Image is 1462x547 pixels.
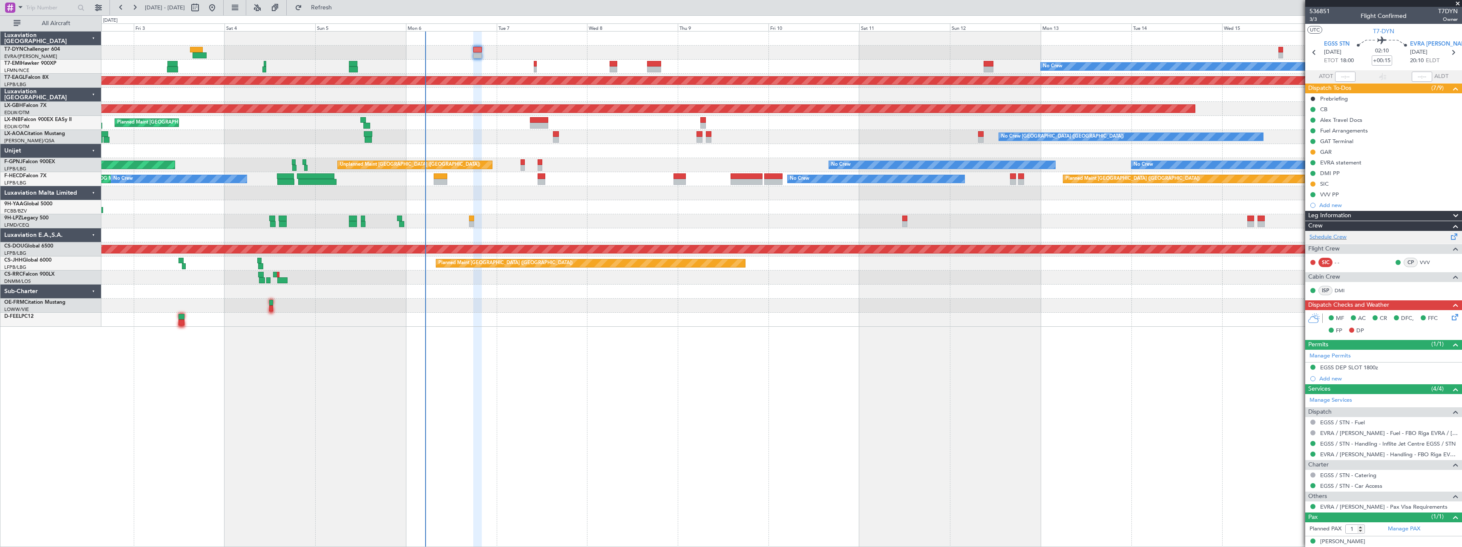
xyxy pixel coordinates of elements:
[4,109,29,116] a: EDLW/DTM
[1319,202,1458,209] div: Add new
[1309,525,1341,533] label: Planned PAX
[950,23,1041,31] div: Sun 12
[134,23,224,31] div: Fri 3
[340,158,480,171] div: Unplanned Maint [GEOGRAPHIC_DATA] ([GEOGRAPHIC_DATA])
[1320,364,1378,371] div: EGSS DEP SLOT 1800z
[1336,314,1344,323] span: MF
[1320,138,1353,145] div: GAT Terminal
[1431,340,1444,348] span: (1/1)
[4,159,23,164] span: F-GPNJ
[1308,300,1389,310] span: Dispatch Checks and Weather
[4,258,23,263] span: CS-JHH
[1335,287,1354,294] a: DMI
[1308,384,1330,394] span: Services
[1438,7,1458,16] span: T7DYN
[4,222,29,228] a: LFMD/CEQ
[9,17,92,30] button: All Aircraft
[1404,258,1418,267] div: CP
[4,117,21,122] span: LX-INB
[1308,211,1351,221] span: Leg Information
[1308,407,1332,417] span: Dispatch
[4,75,25,80] span: T7-EAGL
[1308,244,1340,254] span: Flight Crew
[1410,57,1424,65] span: 20:10
[1320,106,1327,113] div: CB
[1320,127,1368,134] div: Fuel Arrangements
[768,23,859,31] div: Fri 10
[1320,440,1456,447] a: EGSS / STN - Handling - Inflite Jet Centre EGSS / STN
[4,306,29,313] a: LOWW/VIE
[1428,314,1438,323] span: FFC
[1308,272,1340,282] span: Cabin Crew
[1336,327,1342,335] span: FP
[1134,158,1153,171] div: No Crew
[1373,27,1394,36] span: T7-DYN
[4,67,29,74] a: LFMN/NCE
[1320,429,1458,437] a: EVRA / [PERSON_NAME] - Fuel - FBO Riga EVRA / [PERSON_NAME]
[1335,259,1354,266] div: - -
[1320,538,1365,546] div: [PERSON_NAME]
[4,208,27,214] a: FCBB/BZV
[4,103,23,108] span: LX-GBH
[1324,40,1350,49] span: EGSS STN
[1431,512,1444,521] span: (1/1)
[1041,23,1131,31] div: Mon 13
[1309,7,1330,16] span: 536851
[1410,48,1427,57] span: [DATE]
[1309,396,1352,405] a: Manage Services
[4,61,56,66] a: T7-EMIHawker 900XP
[790,173,809,185] div: No Crew
[4,258,52,263] a: CS-JHHGlobal 6000
[1319,375,1458,382] div: Add new
[224,23,315,31] div: Sat 4
[1324,57,1338,65] span: ETOT
[4,314,34,319] a: D-FEELPC12
[1318,286,1332,295] div: ISP
[113,173,133,185] div: No Crew
[1131,23,1222,31] div: Tue 14
[1420,259,1439,266] a: VVV
[22,20,90,26] span: All Aircraft
[1308,221,1323,231] span: Crew
[4,244,24,249] span: CS-DOU
[4,138,55,144] a: [PERSON_NAME]/QSA
[4,159,55,164] a: F-GPNJFalcon 900EX
[497,23,587,31] div: Tue 7
[1065,173,1200,185] div: Planned Maint [GEOGRAPHIC_DATA] ([GEOGRAPHIC_DATA])
[1309,352,1351,360] a: Manage Permits
[1434,72,1448,81] span: ALDT
[1358,314,1366,323] span: AC
[1308,460,1329,470] span: Charter
[4,272,23,277] span: CS-RRC
[1380,314,1387,323] span: CR
[4,244,53,249] a: CS-DOUGlobal 6500
[1401,314,1414,323] span: DFC,
[315,23,406,31] div: Sun 5
[1320,116,1362,124] div: Alex Travel Docs
[1388,525,1420,533] a: Manage PAX
[406,23,497,31] div: Mon 6
[4,216,49,221] a: 9H-LPZLegacy 500
[1001,130,1124,143] div: No Crew [GEOGRAPHIC_DATA] ([GEOGRAPHIC_DATA])
[4,300,24,305] span: OE-FRM
[4,53,57,60] a: EVRA/[PERSON_NAME]
[1308,512,1318,522] span: Pax
[1320,419,1365,426] a: EGSS / STN - Fuel
[1320,180,1329,187] div: SIC
[1222,23,1313,31] div: Wed 15
[1320,170,1340,177] div: DMI PP
[831,158,851,171] div: No Crew
[1308,340,1328,350] span: Permits
[1324,48,1341,57] span: [DATE]
[1320,451,1458,458] a: EVRA / [PERSON_NAME] - Handling - FBO Riga EVRA / [PERSON_NAME]
[1320,482,1382,489] a: EGSS / STN - Car Access
[145,4,185,12] span: [DATE] - [DATE]
[291,1,342,14] button: Refresh
[678,23,768,31] div: Thu 9
[4,300,66,305] a: OE-FRMCitation Mustang
[1320,159,1361,166] div: EVRA statement
[1320,148,1332,155] div: GAR
[1308,83,1351,93] span: Dispatch To-Dos
[4,216,21,221] span: 9H-LPZ
[1320,191,1339,198] div: VVV PP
